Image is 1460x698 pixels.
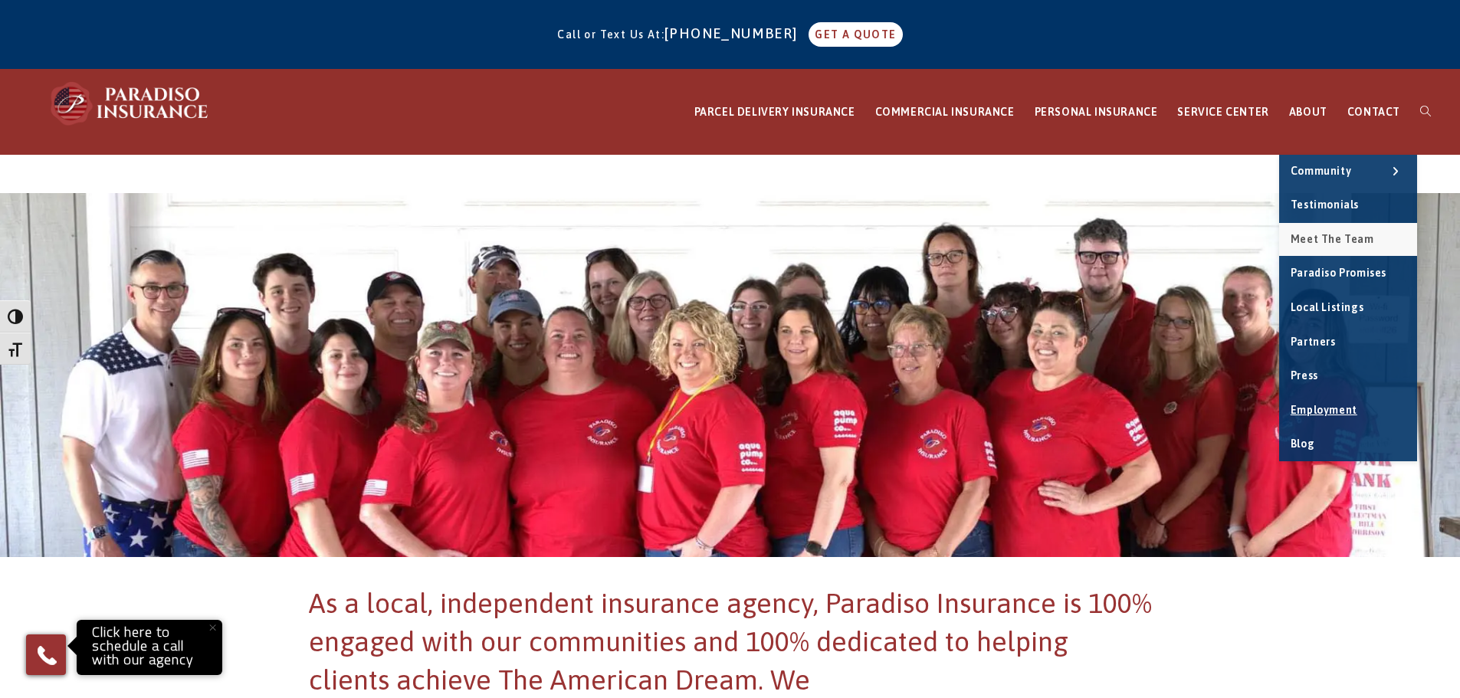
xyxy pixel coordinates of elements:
span: ABOUT [1289,106,1327,118]
a: SERVICE CENTER [1167,70,1278,155]
img: Paradiso Insurance [46,80,215,126]
a: Community [1279,155,1417,188]
a: CONTACT [1337,70,1410,155]
a: COMMERCIAL INSURANCE [865,70,1025,155]
a: Paradiso Promises [1279,257,1417,290]
button: Close [195,611,229,644]
a: Blog [1279,428,1417,461]
span: Testimonials [1291,198,1359,211]
p: Click here to schedule a call with our agency [80,624,218,671]
a: GET A QUOTE [809,22,902,47]
a: Partners [1279,326,1417,359]
a: [PHONE_NUMBER] [664,25,805,41]
a: PERSONAL INSURANCE [1025,70,1168,155]
span: SERVICE CENTER [1177,106,1268,118]
span: PERSONAL INSURANCE [1035,106,1158,118]
span: Meet the Team [1291,233,1374,245]
a: Employment [1279,394,1417,428]
span: Community [1291,165,1351,177]
span: PARCEL DELIVERY INSURANCE [694,106,855,118]
a: Local Listings [1279,291,1417,325]
span: Local Listings [1291,301,1363,313]
a: Testimonials [1279,188,1417,222]
span: Blog [1291,437,1314,450]
a: Meet the Team [1279,223,1417,257]
span: Paradiso Promises [1291,267,1386,279]
a: Press [1279,359,1417,393]
a: PARCEL DELIVERY INSURANCE [684,70,865,155]
span: CONTACT [1347,106,1400,118]
span: Employment [1291,404,1357,416]
span: Press [1291,369,1318,382]
a: ABOUT [1279,70,1337,155]
span: Call or Text Us At: [557,28,664,41]
span: Partners [1291,336,1336,348]
span: COMMERCIAL INSURANCE [875,106,1015,118]
img: Phone icon [34,643,59,667]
